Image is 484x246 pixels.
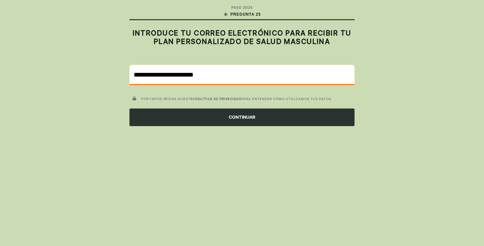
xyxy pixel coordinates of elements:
[195,97,242,101] a: POLÍTICA DE PRIVACIDAD
[129,29,355,46] h2: INTRODUCE TU CORREO ELECTRÓNICO PARA RECIBIR TU PLAN PERSONALIZADO DE SALUD MASCULINA
[230,11,261,17] font: PREGUNTA 25
[231,5,252,10] div: PASO 25/25
[129,109,355,126] div: CONTINUAR
[141,97,332,101] span: POR FAVOR, REVISA NUESTRA PARA ENTENDER CÓMO UTILIZAMOS TUS DATOS.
